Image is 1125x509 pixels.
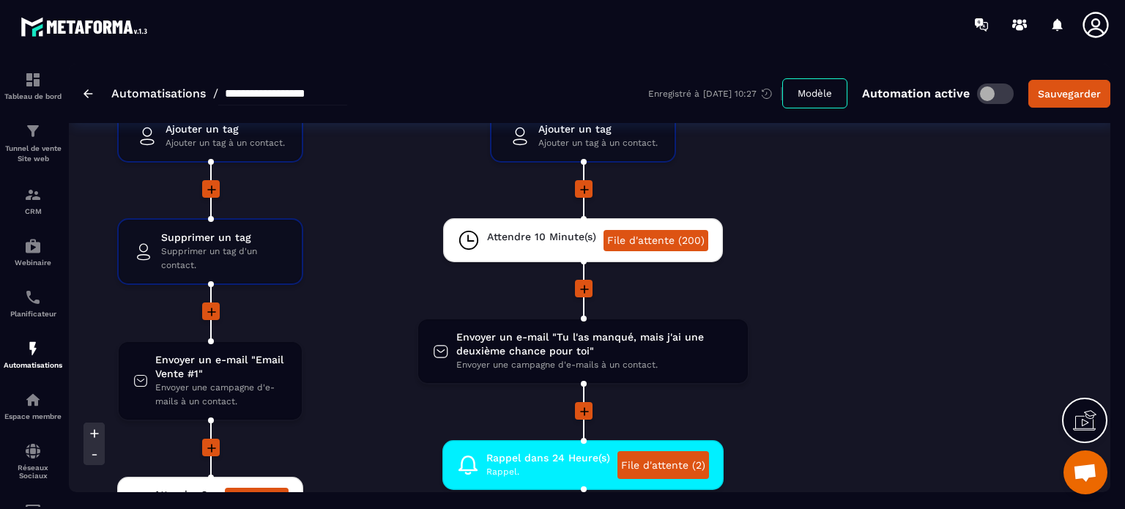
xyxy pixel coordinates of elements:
[538,122,658,136] span: Ajouter un tag
[4,226,62,278] a: automationsautomationsWebinaire
[83,89,93,98] img: arrow
[862,86,970,100] p: Automation active
[24,186,42,204] img: formation
[166,122,285,136] span: Ajouter un tag
[24,391,42,409] img: automations
[24,71,42,89] img: formation
[4,412,62,420] p: Espace membre
[4,464,62,480] p: Réseaux Sociaux
[4,111,62,175] a: formationformationTunnel de vente Site web
[487,230,596,244] span: Attendre 10 Minute(s)
[4,175,62,226] a: formationformationCRM
[4,92,62,100] p: Tableau de bord
[456,358,733,372] span: Envoyer une campagne d'e-mails à un contact.
[24,237,42,255] img: automations
[4,144,62,164] p: Tunnel de vente Site web
[155,381,287,409] span: Envoyer une campagne d'e-mails à un contact.
[703,89,757,99] p: [DATE] 10:27
[456,330,733,358] span: Envoyer un e-mail "Tu l'as manqué, mais j'ai une deuxième chance pour toi"
[648,87,782,100] div: Enregistré à
[21,13,152,40] img: logo
[617,451,709,479] a: File d'attente (2)
[604,230,708,251] a: File d'attente (200)
[4,259,62,267] p: Webinaire
[155,353,287,381] span: Envoyer un e-mail "Email Vente #1"
[4,329,62,380] a: automationsautomationsAutomatisations
[161,245,287,272] span: Supprimer un tag d'un contact.
[4,278,62,329] a: schedulerschedulerPlanificateur
[24,340,42,357] img: automations
[486,451,610,465] span: Rappel dans 24 Heure(s)
[166,136,285,150] span: Ajouter un tag à un contact.
[486,465,610,479] span: Rappel.
[1038,86,1101,101] div: Sauvegarder
[4,310,62,318] p: Planificateur
[4,380,62,431] a: automationsautomationsEspace membre
[4,361,62,369] p: Automatisations
[4,431,62,491] a: social-networksocial-networkRéseaux Sociaux
[4,60,62,111] a: formationformationTableau de bord
[161,231,287,245] span: Supprimer un tag
[24,122,42,140] img: formation
[1063,450,1107,494] div: Ouvrir le chat
[782,78,847,108] button: Modèle
[4,207,62,215] p: CRM
[213,86,218,100] span: /
[24,442,42,460] img: social-network
[1028,80,1110,108] button: Sauvegarder
[538,136,658,150] span: Ajouter un tag à un contact.
[111,86,206,100] a: Automatisations
[24,289,42,306] img: scheduler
